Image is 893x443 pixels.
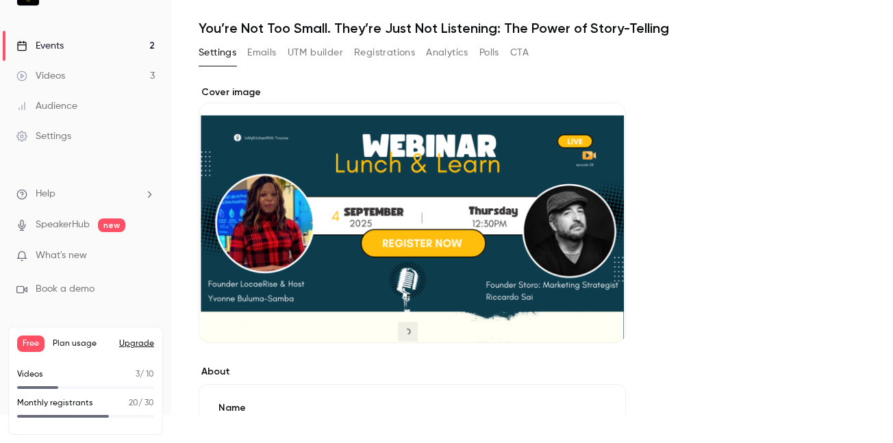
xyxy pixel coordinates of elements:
[129,399,138,407] span: 20
[426,42,468,64] button: Analytics
[138,250,155,262] iframe: Noticeable Trigger
[247,42,276,64] button: Emails
[16,129,71,143] div: Settings
[199,42,236,64] button: Settings
[36,249,87,263] span: What's new
[16,39,64,53] div: Events
[136,370,140,379] span: 3
[17,397,93,409] p: Monthly registrants
[16,69,65,83] div: Videos
[36,187,55,201] span: Help
[17,336,45,352] span: Free
[53,338,111,349] span: Plan usage
[119,338,154,349] button: Upgrade
[354,42,415,64] button: Registrations
[17,368,43,381] p: Videos
[136,368,154,381] p: / 10
[199,86,626,99] label: Cover image
[36,218,90,232] a: SpeakerHub
[98,218,125,232] span: new
[16,187,155,201] li: help-dropdown-opener
[16,99,77,113] div: Audience
[510,42,529,64] button: CTA
[288,42,343,64] button: UTM builder
[216,401,609,415] label: Name
[36,282,95,296] span: Book a demo
[129,397,154,409] p: / 30
[199,86,626,343] section: Cover image
[479,42,499,64] button: Polls
[199,365,626,379] label: About
[199,20,866,36] h1: You’re Not Too Small. They’re Just Not Listening: The Power of Story-Telling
